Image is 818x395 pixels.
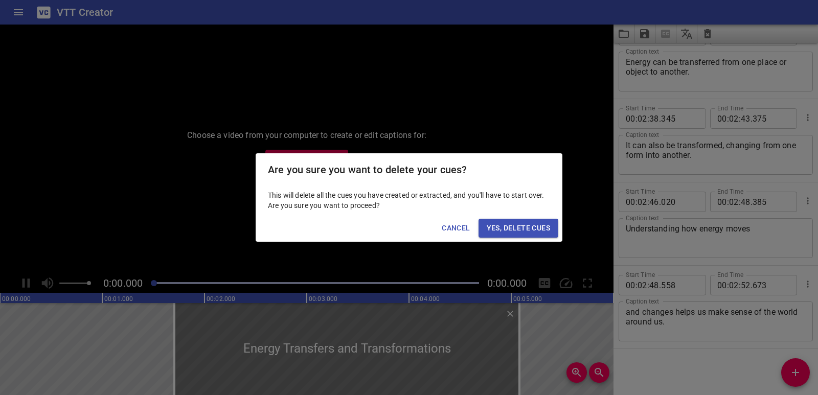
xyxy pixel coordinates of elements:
[438,219,474,238] button: Cancel
[479,219,558,238] button: Yes, Delete Cues
[487,222,550,235] span: Yes, Delete Cues
[442,222,470,235] span: Cancel
[268,161,550,178] h2: Are you sure you want to delete your cues?
[256,186,562,215] div: This will delete all the cues you have created or extracted, and you'll have to start over. Are y...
